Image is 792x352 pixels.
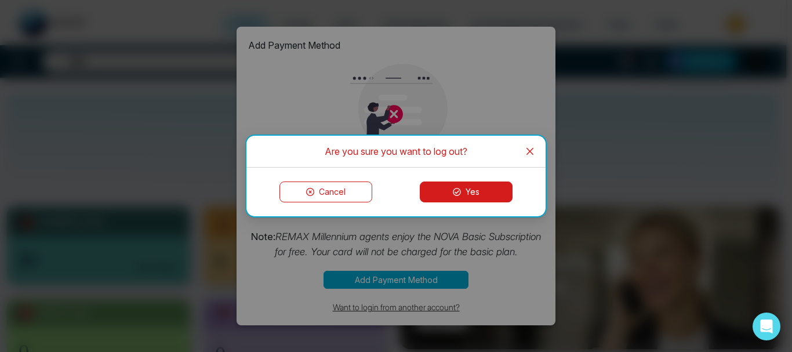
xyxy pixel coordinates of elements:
[420,182,513,202] button: Yes
[279,182,372,202] button: Cancel
[753,313,780,340] div: Open Intercom Messenger
[260,145,532,158] div: Are you sure you want to log out?
[514,136,546,167] button: Close
[525,147,535,156] span: close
